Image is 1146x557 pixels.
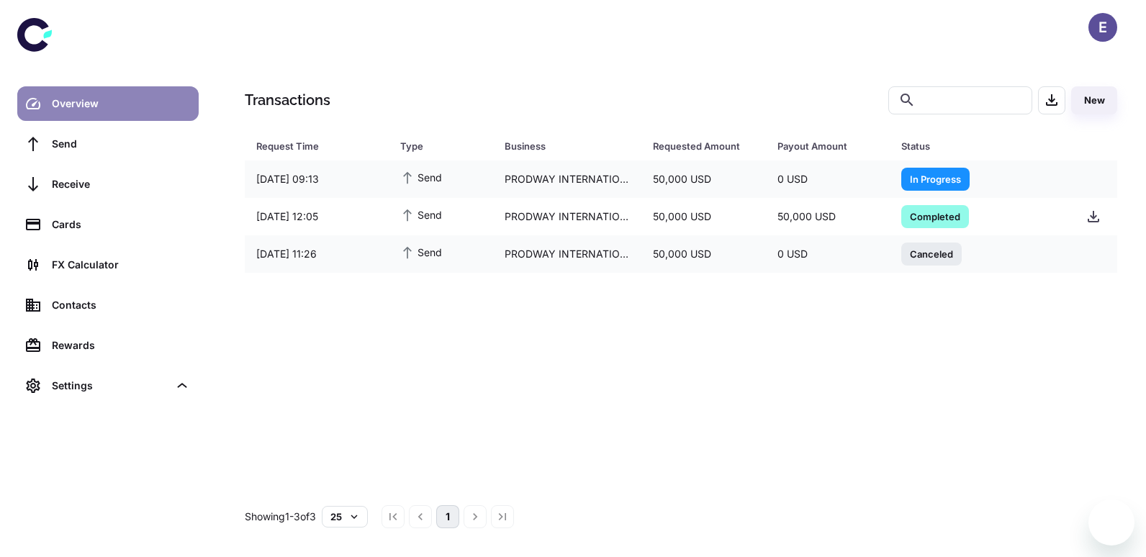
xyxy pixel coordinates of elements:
[1088,13,1117,42] button: E
[653,136,741,156] div: Requested Amount
[322,506,368,527] button: 25
[436,505,459,528] button: page 1
[52,378,168,394] div: Settings
[52,136,190,152] div: Send
[1071,86,1117,114] button: New
[901,246,962,261] span: Canceled
[52,217,190,232] div: Cards
[17,248,199,282] a: FX Calculator
[777,136,865,156] div: Payout Amount
[1088,499,1134,545] iframe: Button to launch messaging window
[766,166,890,193] div: 0 USD
[766,203,890,230] div: 50,000 USD
[379,505,516,528] nav: pagination navigation
[901,171,970,186] span: In Progress
[777,136,884,156] span: Payout Amount
[245,166,389,193] div: [DATE] 09:13
[245,203,389,230] div: [DATE] 12:05
[52,297,190,313] div: Contacts
[400,207,442,222] span: Send
[256,136,364,156] div: Request Time
[901,136,1057,156] span: Status
[245,240,389,268] div: [DATE] 11:26
[17,288,199,322] a: Contacts
[641,166,765,193] div: 50,000 USD
[256,136,383,156] span: Request Time
[52,176,190,192] div: Receive
[653,136,759,156] span: Requested Amount
[901,136,1039,156] div: Status
[493,203,642,230] div: PRODWAY INTERNATIONAL
[766,240,890,268] div: 0 USD
[400,136,469,156] div: Type
[17,127,199,161] a: Send
[17,86,199,121] a: Overview
[400,169,442,185] span: Send
[52,96,190,112] div: Overview
[901,209,969,223] span: Completed
[245,89,330,111] h1: Transactions
[17,207,199,242] a: Cards
[17,167,199,201] a: Receive
[400,136,487,156] span: Type
[400,244,442,260] span: Send
[493,166,642,193] div: PRODWAY INTERNATIONAL
[17,328,199,363] a: Rewards
[17,368,199,403] div: Settings
[641,240,765,268] div: 50,000 USD
[641,203,765,230] div: 50,000 USD
[245,509,316,525] p: Showing 1-3 of 3
[493,240,642,268] div: PRODWAY INTERNATIONAL
[52,338,190,353] div: Rewards
[52,257,190,273] div: FX Calculator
